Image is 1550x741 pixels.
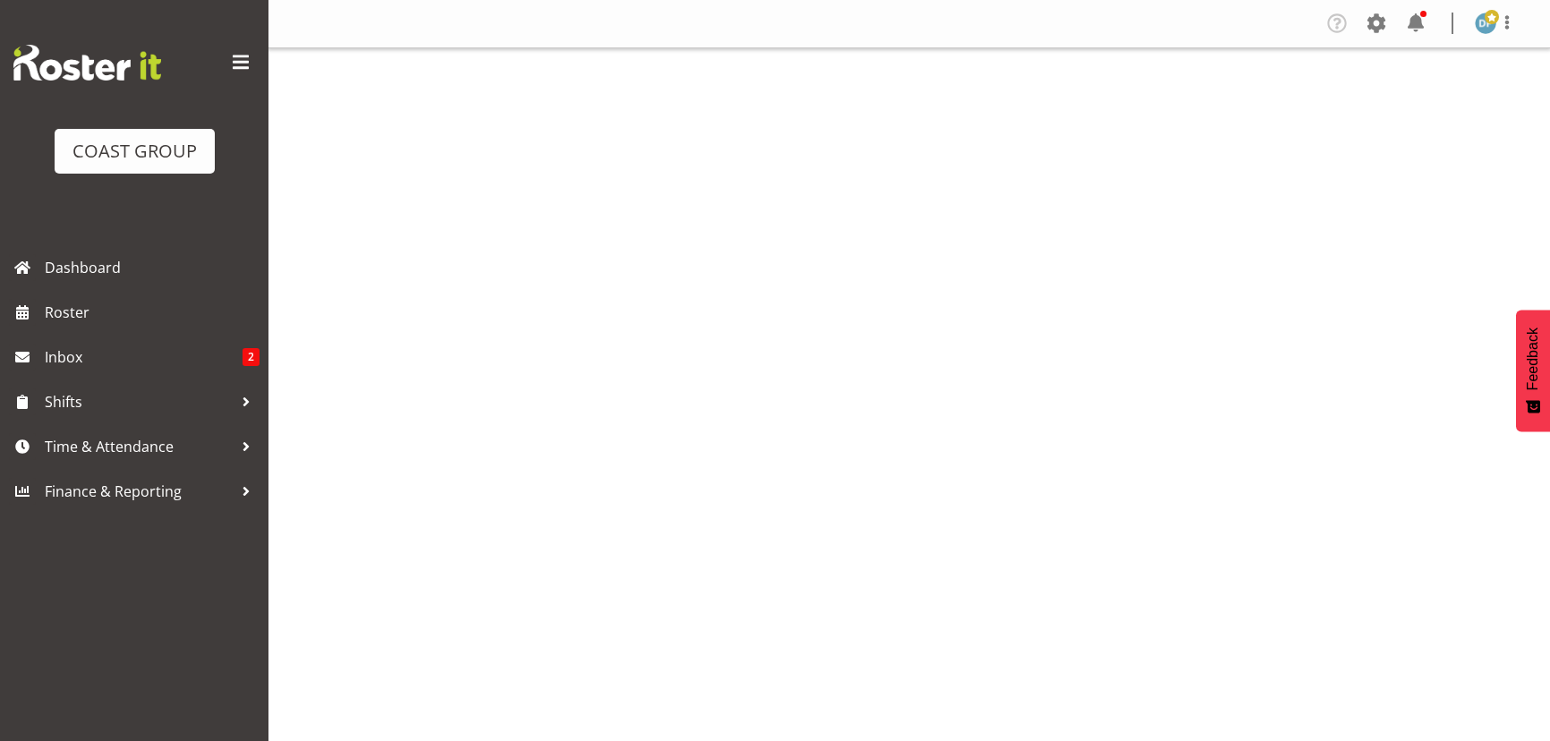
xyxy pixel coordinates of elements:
span: 2 [243,348,260,366]
span: Dashboard [45,254,260,281]
span: Finance & Reporting [45,478,233,505]
span: Inbox [45,344,243,370]
span: Time & Attendance [45,433,233,460]
span: Feedback [1525,328,1541,390]
button: Feedback - Show survey [1516,310,1550,431]
img: david-forte1134.jpg [1475,13,1496,34]
span: Roster [45,299,260,326]
img: Rosterit website logo [13,45,161,81]
div: COAST GROUP [72,138,197,165]
span: Shifts [45,388,233,415]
